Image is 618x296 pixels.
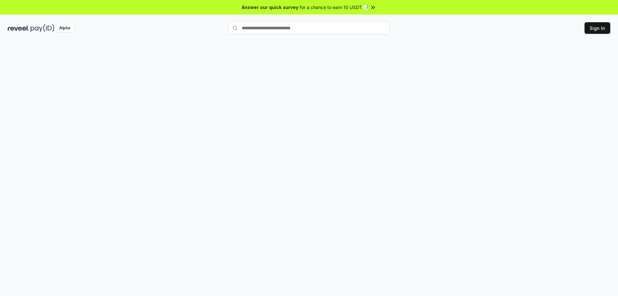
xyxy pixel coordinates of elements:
[8,24,29,32] img: reveel_dark
[242,4,298,11] span: Answer our quick survey
[585,22,610,34] button: Sign In
[31,24,54,32] img: pay_id
[300,4,369,11] span: for a chance to earn 10 USDT 📝
[56,24,74,32] div: Alpha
